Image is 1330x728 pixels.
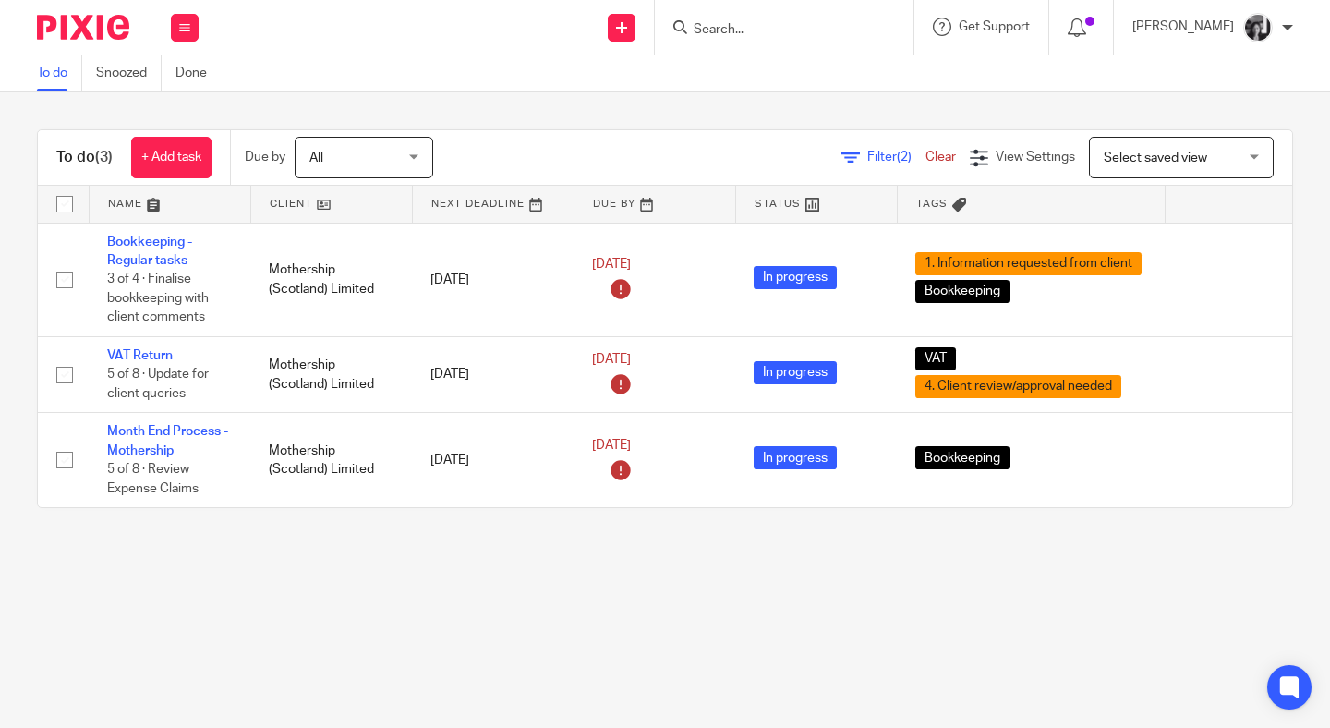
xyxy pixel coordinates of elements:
span: In progress [754,446,837,469]
img: IMG_7103.jpg [1243,13,1273,42]
span: (2) [897,151,912,164]
span: Bookkeeping [915,280,1010,303]
td: Mothership (Scotland) Limited [250,413,412,507]
span: 3 of 4 · Finalise bookkeeping with client comments [107,273,209,323]
img: Pixie [37,15,129,40]
span: All [309,152,323,164]
span: View Settings [996,151,1075,164]
span: [DATE] [592,439,631,452]
a: Bookkeeping - Regular tasks [107,236,192,267]
span: 5 of 8 · Update for client queries [107,368,209,400]
p: [PERSON_NAME] [1132,18,1234,36]
td: [DATE] [412,336,574,412]
td: Mothership (Scotland) Limited [250,336,412,412]
a: To do [37,55,82,91]
span: Get Support [959,20,1030,33]
td: [DATE] [412,223,574,336]
p: Due by [245,148,285,166]
span: VAT [915,347,956,370]
input: Search [692,22,858,39]
a: Snoozed [96,55,162,91]
span: In progress [754,361,837,384]
span: [DATE] [592,354,631,367]
span: 1. Information requested from client [915,252,1142,275]
h1: To do [56,148,113,167]
span: Filter [867,151,925,164]
a: Clear [925,151,956,164]
span: In progress [754,266,837,289]
span: 4. Client review/approval needed [915,375,1121,398]
a: VAT Return [107,349,173,362]
a: + Add task [131,137,212,178]
td: [DATE] [412,413,574,507]
td: Mothership (Scotland) Limited [250,223,412,336]
span: Select saved view [1104,152,1207,164]
a: Month End Process - Mothership [107,425,228,456]
span: Tags [916,199,948,209]
span: Bookkeeping [915,446,1010,469]
span: [DATE] [592,259,631,272]
a: Done [175,55,221,91]
span: (3) [95,150,113,164]
span: 5 of 8 · Review Expense Claims [107,463,199,495]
